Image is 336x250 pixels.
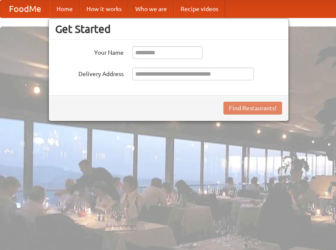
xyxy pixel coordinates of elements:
[174,0,225,18] a: Recipe videos
[55,23,282,35] h3: Get Started
[0,0,50,18] a: FoodMe
[128,0,174,18] a: Who we are
[50,0,80,18] a: Home
[55,68,124,78] label: Delivery Address
[223,102,282,115] button: Find Restaurants!
[55,46,124,57] label: Your Name
[80,0,128,18] a: How it works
